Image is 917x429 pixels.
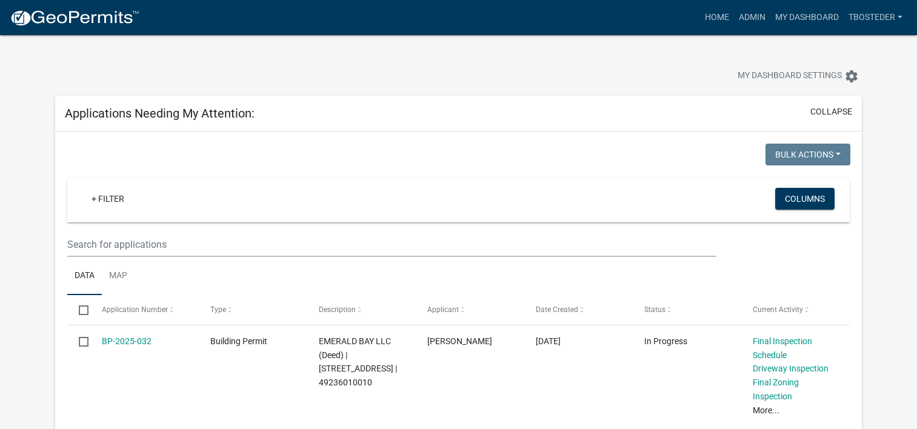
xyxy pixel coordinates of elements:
[102,336,152,346] a: BP-2025-032
[319,305,356,314] span: Description
[738,69,842,84] span: My Dashboard Settings
[753,377,799,401] a: Final Zoning Inspection
[524,295,633,324] datatable-header-cell: Date Created
[210,305,226,314] span: Type
[90,295,199,324] datatable-header-cell: Application Number
[102,305,168,314] span: Application Number
[770,6,844,29] a: My Dashboard
[753,364,829,373] a: Driveway Inspection
[844,6,907,29] a: tbosteder
[210,336,267,346] span: Building Permit
[810,105,852,118] button: collapse
[199,295,307,324] datatable-header-cell: Type
[844,69,859,84] i: settings
[700,6,734,29] a: Home
[734,6,770,29] a: Admin
[775,188,835,210] button: Columns
[67,232,716,257] input: Search for applications
[427,336,492,346] span: Angie Steigerwald
[644,305,665,314] span: Status
[633,295,741,324] datatable-header-cell: Status
[67,257,102,296] a: Data
[102,257,135,296] a: Map
[82,188,134,210] a: + Filter
[307,295,416,324] datatable-header-cell: Description
[67,295,90,324] datatable-header-cell: Select
[536,305,578,314] span: Date Created
[427,305,459,314] span: Applicant
[319,336,397,387] span: EMERALD BAY LLC (Deed) | 2103 N JEFFERSON WAY | 49236010010
[753,305,803,314] span: Current Activity
[753,405,779,415] a: More...
[644,336,687,346] span: In Progress
[416,295,524,324] datatable-header-cell: Applicant
[536,336,561,346] span: 01/14/2025
[728,64,869,88] button: My Dashboard Settingssettings
[765,144,850,165] button: Bulk Actions
[741,295,850,324] datatable-header-cell: Current Activity
[753,336,812,360] a: Final Inspection Schedule
[65,106,255,121] h5: Applications Needing My Attention:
